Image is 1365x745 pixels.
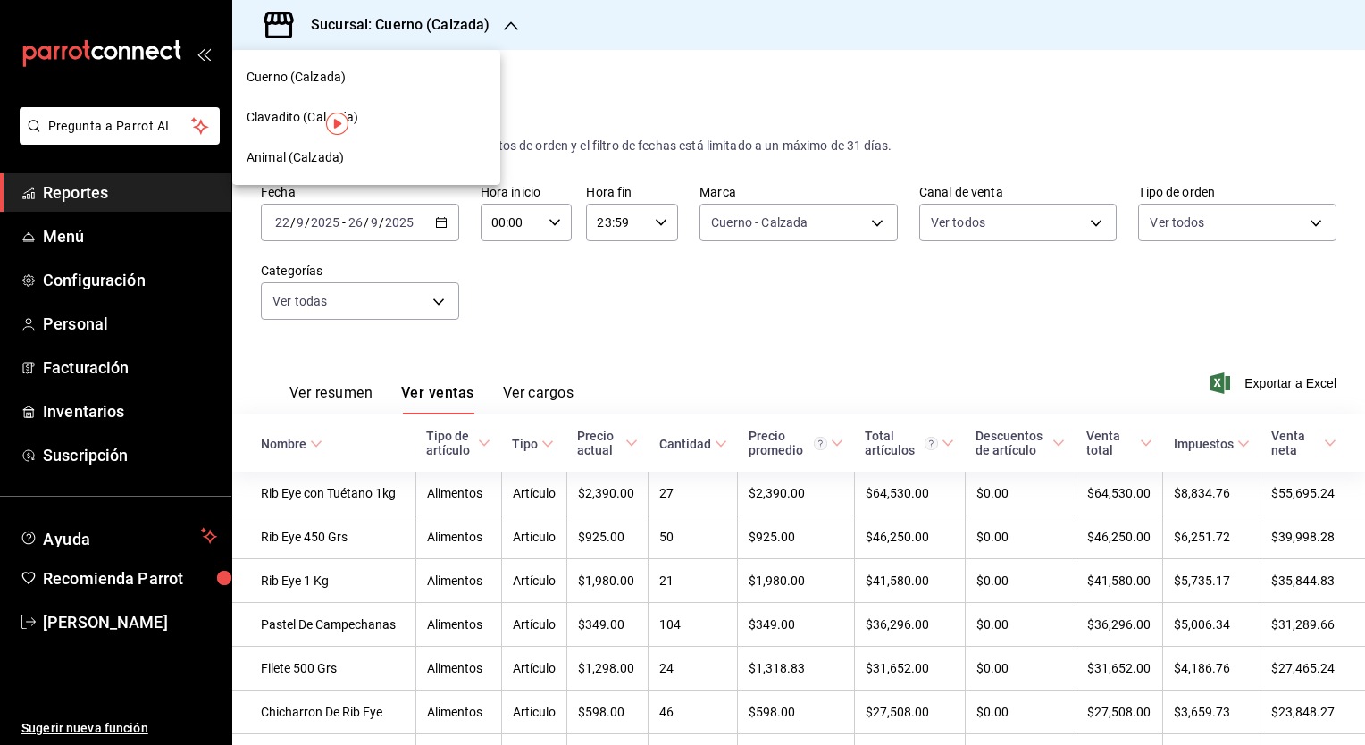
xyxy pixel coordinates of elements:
span: Cuerno (Calzada) [247,68,346,87]
span: Clavadito (Calzada) [247,108,359,127]
div: Animal (Calzada) [232,138,500,178]
div: Clavadito (Calzada) [232,97,500,138]
img: Tooltip marker [326,113,348,135]
div: Cuerno (Calzada) [232,57,500,97]
span: Animal (Calzada) [247,148,344,167]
